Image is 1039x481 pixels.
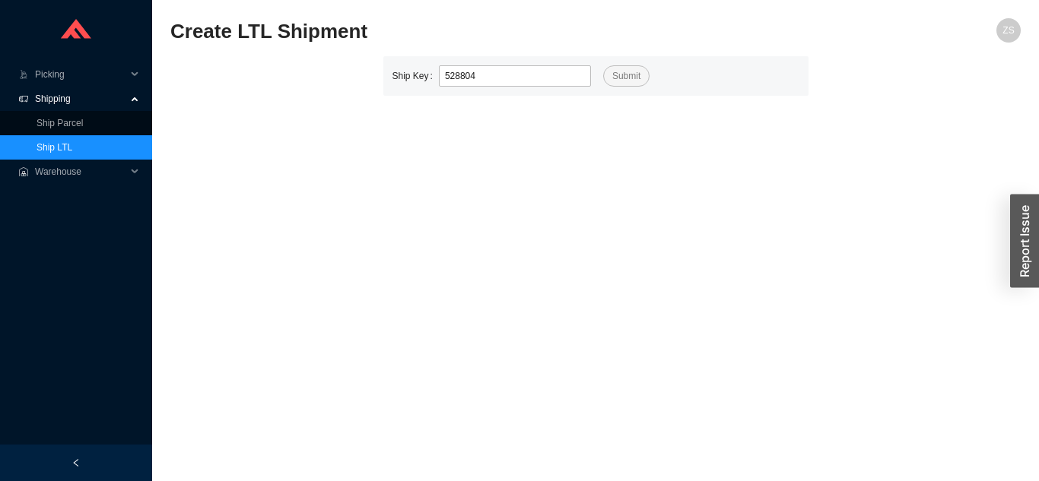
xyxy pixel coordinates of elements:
span: ZS [1002,18,1014,43]
button: Submit [603,65,650,87]
span: left [71,458,81,467]
span: Shipping [35,87,126,111]
span: Picking [35,62,126,87]
a: Ship LTL [37,142,72,153]
h2: Create LTL Shipment [170,18,809,45]
a: Ship Parcel [37,118,83,128]
span: Warehouse [35,160,126,184]
label: Ship Key [392,65,439,87]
